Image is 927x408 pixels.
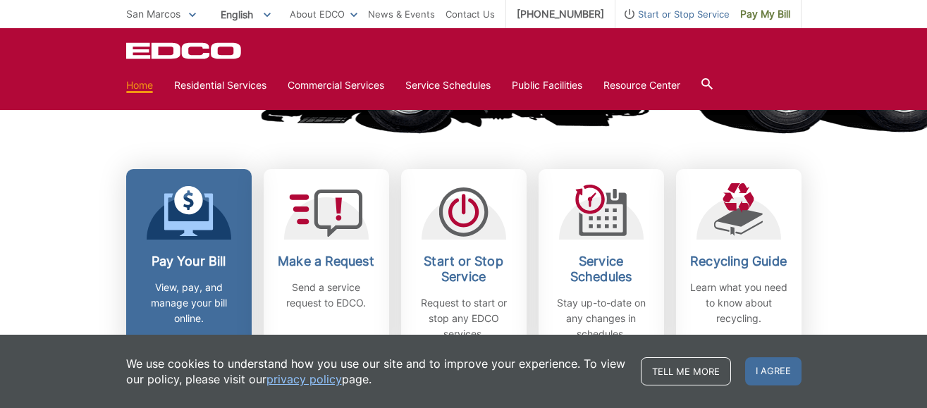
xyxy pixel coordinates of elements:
[641,357,731,385] a: Tell me more
[274,280,379,311] p: Send a service request to EDCO.
[603,78,680,93] a: Resource Center
[512,78,582,93] a: Public Facilities
[539,169,664,356] a: Service Schedules Stay up-to-date on any changes in schedules.
[687,254,791,269] h2: Recycling Guide
[126,169,252,356] a: Pay Your Bill View, pay, and manage your bill online.
[126,42,243,59] a: EDCD logo. Return to the homepage.
[745,357,802,385] span: I agree
[126,8,180,20] span: San Marcos
[446,6,495,22] a: Contact Us
[126,356,627,387] p: We use cookies to understand how you use our site and to improve your experience. To view our pol...
[210,3,281,26] span: English
[740,6,790,22] span: Pay My Bill
[549,295,653,342] p: Stay up-to-date on any changes in schedules.
[405,78,491,93] a: Service Schedules
[290,6,357,22] a: About EDCO
[412,254,516,285] h2: Start or Stop Service
[274,254,379,269] h2: Make a Request
[676,169,802,356] a: Recycling Guide Learn what you need to know about recycling.
[266,371,342,387] a: privacy policy
[412,295,516,342] p: Request to start or stop any EDCO services.
[687,280,791,326] p: Learn what you need to know about recycling.
[288,78,384,93] a: Commercial Services
[368,6,435,22] a: News & Events
[549,254,653,285] h2: Service Schedules
[174,78,266,93] a: Residential Services
[264,169,389,356] a: Make a Request Send a service request to EDCO.
[137,280,241,326] p: View, pay, and manage your bill online.
[137,254,241,269] h2: Pay Your Bill
[126,78,153,93] a: Home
